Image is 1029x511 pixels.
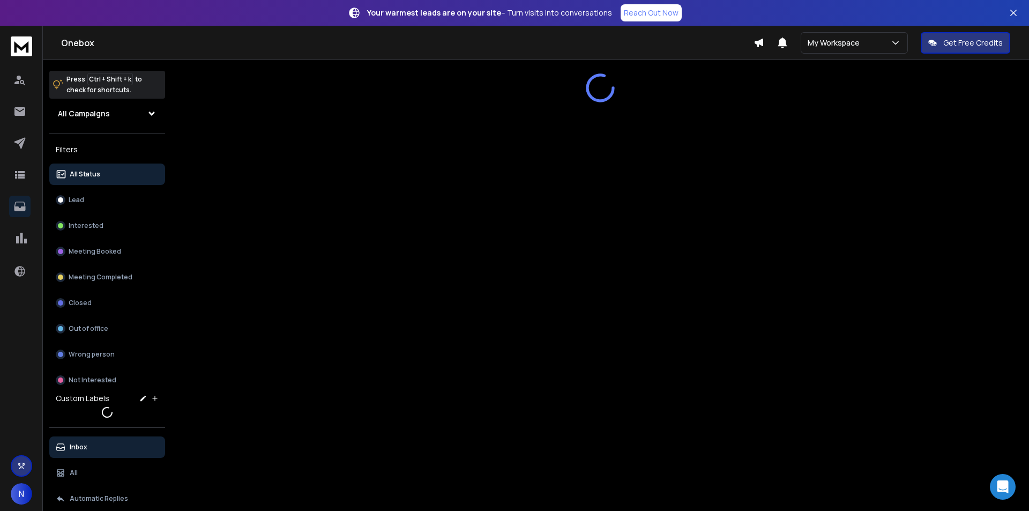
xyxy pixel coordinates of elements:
div: Open Intercom Messenger [990,474,1016,500]
p: Wrong person [69,350,115,359]
button: All [49,462,165,484]
a: Reach Out Now [621,4,682,21]
p: Lead [69,196,84,204]
p: All [70,469,78,477]
p: My Workspace [808,38,864,48]
button: Inbox [49,436,165,458]
h3: Custom Labels [56,393,109,404]
img: logo [11,36,32,56]
p: Reach Out Now [624,8,678,18]
p: Interested [69,221,103,230]
p: Not Interested [69,376,116,384]
button: Out of office [49,318,165,339]
p: Automatic Replies [70,494,128,503]
p: – Turn visits into conversations [367,8,612,18]
h3: Filters [49,142,165,157]
p: Meeting Completed [69,273,132,282]
button: All Status [49,164,165,185]
button: Not Interested [49,369,165,391]
button: Closed [49,292,165,314]
button: N [11,483,32,505]
p: Inbox [70,443,87,451]
button: Get Free Credits [921,32,1010,54]
p: Get Free Credits [943,38,1003,48]
button: Meeting Completed [49,266,165,288]
h1: Onebox [61,36,754,49]
p: Out of office [69,324,108,333]
h1: All Campaigns [58,108,110,119]
button: Interested [49,215,165,236]
p: All Status [70,170,100,179]
span: Ctrl + Shift + k [87,73,133,85]
button: Meeting Booked [49,241,165,262]
p: Meeting Booked [69,247,121,256]
button: Wrong person [49,344,165,365]
strong: Your warmest leads are on your site [367,8,501,18]
button: Automatic Replies [49,488,165,509]
p: Closed [69,299,92,307]
button: Lead [49,189,165,211]
button: All Campaigns [49,103,165,124]
p: Press to check for shortcuts. [66,74,142,95]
